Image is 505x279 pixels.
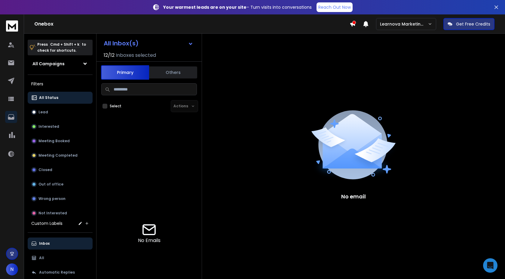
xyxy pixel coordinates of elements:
[110,104,121,109] label: Select
[28,252,93,264] button: All
[317,2,353,12] a: Reach Out Now
[28,207,93,219] button: Not Interested
[443,18,494,30] button: Get Free Credits
[32,61,65,67] h1: All Campaigns
[149,66,197,79] button: Others
[38,211,67,216] p: Not Interested
[38,153,78,158] p: Meeting Completed
[28,121,93,133] button: Interested
[37,41,86,54] p: Press to check for shortcuts.
[341,192,366,201] p: No email
[28,178,93,190] button: Out of office
[99,37,198,49] button: All Inbox(s)
[38,167,52,172] p: Closed
[116,52,156,59] h3: Inboxes selected
[31,220,63,226] h3: Custom Labels
[39,270,75,275] p: Automatic Replies
[318,4,351,10] p: Reach Out Now
[28,58,93,70] button: All Campaigns
[28,266,93,278] button: Automatic Replies
[28,92,93,104] button: All Status
[28,164,93,176] button: Closed
[6,263,18,275] button: N
[483,258,497,273] div: Open Intercom Messenger
[6,20,18,32] img: logo
[28,106,93,118] button: Lead
[28,135,93,147] button: Meeting Booked
[49,41,80,48] span: Cmd + Shift + k
[104,52,115,59] span: 12 / 12
[28,238,93,250] button: Inbox
[28,80,93,88] h3: Filters
[101,65,149,80] button: Primary
[163,4,312,10] p: – Turn visits into conversations
[34,20,350,28] h1: Onebox
[38,182,63,187] p: Out of office
[28,149,93,161] button: Meeting Completed
[380,21,428,27] p: Learnova Marketing Emails
[39,241,50,246] p: Inbox
[138,237,161,244] p: No Emails
[39,256,44,260] p: All
[38,139,70,143] p: Meeting Booked
[39,95,58,100] p: All Status
[38,196,66,201] p: Wrong person
[163,4,246,10] strong: Your warmest leads are on your site
[104,40,139,46] h1: All Inbox(s)
[28,193,93,205] button: Wrong person
[38,110,48,115] p: Lead
[38,124,59,129] p: Interested
[456,21,490,27] p: Get Free Credits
